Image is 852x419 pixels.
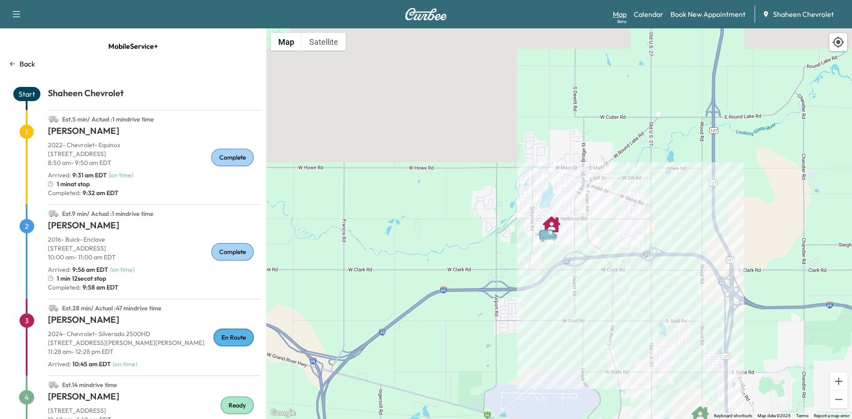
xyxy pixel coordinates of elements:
p: [STREET_ADDRESS] [48,244,261,253]
div: En Route [213,329,254,346]
a: Calendar [634,9,663,20]
span: Est. 28 min / Actual : 47 min drive time [62,304,162,312]
span: 10:45 am EDT [72,360,111,368]
span: ( on time ) [109,171,133,179]
p: [STREET_ADDRESS] [48,406,261,415]
span: 3 [20,313,34,328]
div: Complete [211,149,254,166]
p: 11:28 am - 12:28 pm EDT [48,347,261,356]
span: 9:56 am EDT [72,266,108,274]
h1: Shaheen Chevrolet [48,87,261,103]
span: Start [13,87,40,101]
span: 1 min at stop [57,180,90,188]
gmp-advanced-marker: MURL COCHRANE [691,401,709,419]
button: Show street map [271,33,302,51]
a: Terms (opens in new tab) [796,413,809,418]
p: [STREET_ADDRESS][PERSON_NAME][PERSON_NAME] [48,338,261,347]
h1: [PERSON_NAME] [48,125,261,141]
p: Completed: [48,283,261,292]
span: 9:31 am EDT [72,171,107,179]
p: Arrived : [48,360,111,368]
span: 9:32 am EDT [81,188,118,197]
button: Zoom out [830,391,848,408]
a: Book New Appointment [671,9,745,20]
span: 4 [19,390,34,404]
p: 10:00 am - 11:00 am EDT [48,253,261,262]
p: 2024 - Chevrolet - Silverado 2500HD [48,329,261,338]
span: MobileService+ [108,37,158,55]
div: Complete [211,243,254,261]
p: Completed: [48,188,261,197]
gmp-advanced-marker: Van [535,219,566,235]
a: Report a map error [814,413,849,418]
h1: [PERSON_NAME] [48,390,261,406]
p: Arrived : [48,265,108,274]
div: Recenter map [829,33,848,51]
button: Keyboard shortcuts [714,413,752,419]
img: Curbee Logo [405,8,447,20]
a: MapBeta [613,9,627,20]
span: Est. 5 min / Actual : 1 min drive time [62,115,154,123]
div: Beta [617,18,627,25]
p: 8:50 am - 9:50 am EDT [48,158,261,167]
span: 1 [20,125,34,139]
gmp-advanced-marker: MICHAEL TOOMEY [543,211,560,229]
div: Ready [221,396,254,414]
a: Open this area in Google Maps (opens a new window) [268,407,298,419]
span: Est. 14 min drive time [62,381,117,389]
span: Shaheen Chevrolet [773,9,834,20]
h1: [PERSON_NAME] [48,313,261,329]
span: Est. 9 min / Actual : 1 min drive time [62,210,154,218]
p: 2016 - Buick - Enclave [48,235,261,244]
span: ( on time ) [110,266,134,274]
p: [STREET_ADDRESS] [48,149,261,158]
p: Back [20,59,35,69]
p: 2022 - Chevrolet - Equinox [48,141,261,149]
span: ( on time ) [113,360,137,368]
p: Arrived : [48,171,107,180]
span: 2 [20,219,34,233]
button: Zoom in [830,372,848,390]
span: Map data ©2025 [757,413,791,418]
h1: [PERSON_NAME] [48,219,261,235]
span: 1 min 12sec at stop [57,274,106,283]
span: 9:58 am EDT [81,283,118,292]
button: Show satellite imagery [302,33,346,51]
img: Google [268,407,298,419]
